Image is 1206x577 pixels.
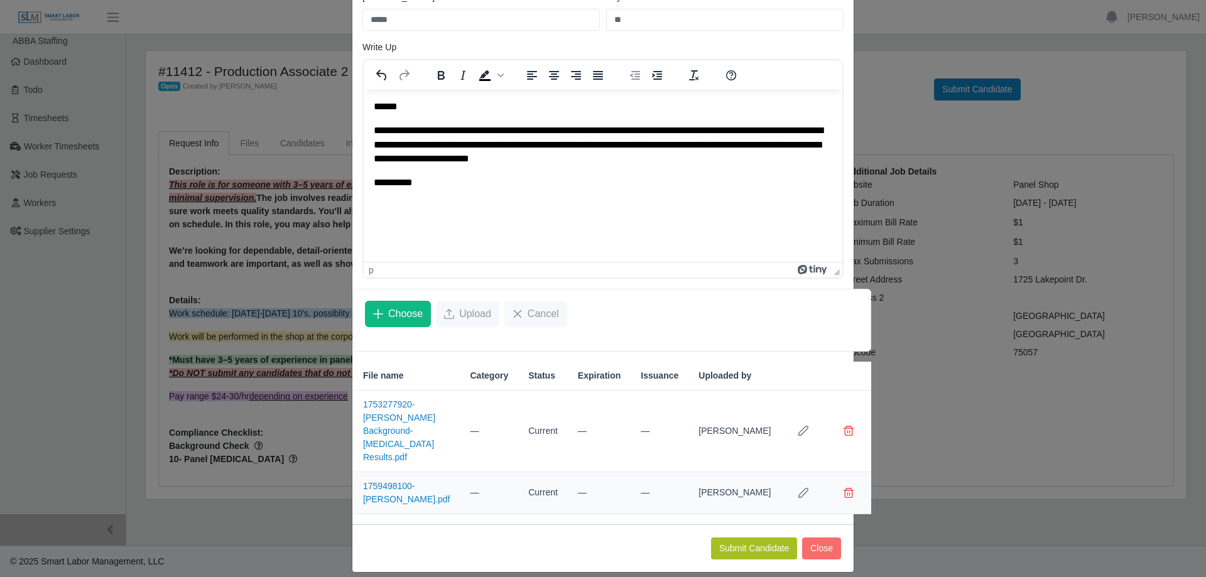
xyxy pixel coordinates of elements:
button: Delete file [836,480,861,505]
span: Choose [388,306,423,321]
button: Decrease indent [624,67,646,84]
div: p [369,265,374,275]
button: Align left [521,67,543,84]
td: — [631,391,688,472]
button: Delete file [836,418,861,443]
button: Submit Candidate [711,537,797,559]
a: Powered by Tiny [798,265,829,275]
button: Italic [452,67,474,84]
button: Increase indent [646,67,668,84]
button: Choose [365,301,431,327]
button: Redo [393,67,415,84]
button: Bold [430,67,452,84]
button: Justify [587,67,609,84]
span: Expiration [578,369,621,382]
div: Press the Up and Down arrow keys to resize the editor. [829,262,842,278]
button: Upload [436,301,499,327]
td: [PERSON_NAME] [688,472,781,514]
span: Status [528,369,555,382]
button: Row Edit [791,480,816,505]
button: Cancel [504,301,567,327]
td: — [631,472,688,514]
span: Uploaded by [698,369,751,382]
span: Category [470,369,508,382]
iframe: Rich Text Area [364,90,842,262]
td: — [460,472,518,514]
a: 1753277920-[PERSON_NAME] Background-[MEDICAL_DATA] Results.pdf [363,399,435,462]
button: Close [802,537,841,559]
td: — [568,472,631,514]
button: Help [720,67,742,84]
span: Issuance [641,369,678,382]
button: Align center [543,67,565,84]
td: — [568,391,631,472]
span: File name [363,369,404,382]
span: Cancel [528,306,559,321]
button: Clear formatting [683,67,705,84]
button: Align right [565,67,587,84]
td: [PERSON_NAME] [688,391,781,472]
label: Write Up [362,41,396,54]
button: Undo [371,67,393,84]
a: 1759498100-[PERSON_NAME].pdf [363,481,450,504]
button: Row Edit [791,418,816,443]
td: Current [518,472,568,514]
div: Background color Black [474,67,506,84]
td: — [460,391,518,472]
span: Upload [459,306,491,321]
td: Current [518,391,568,472]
